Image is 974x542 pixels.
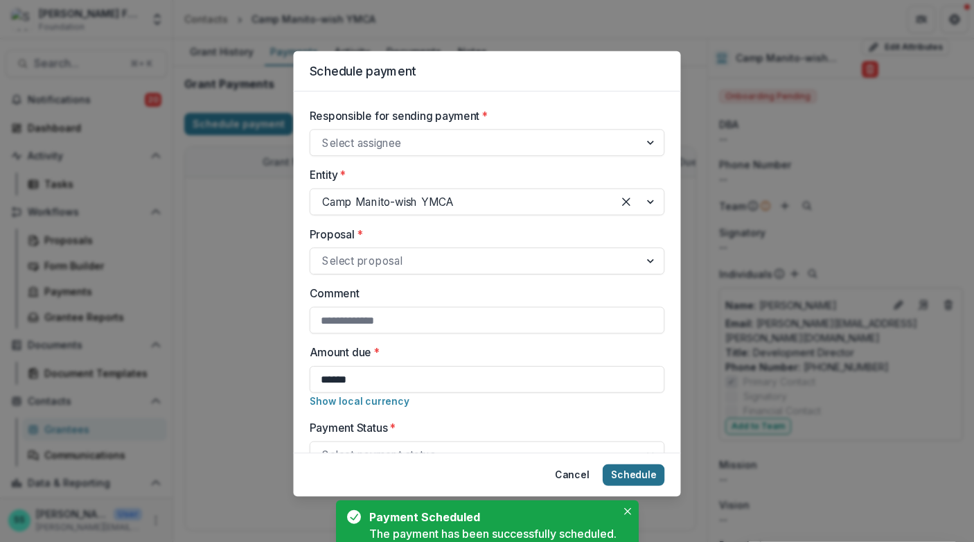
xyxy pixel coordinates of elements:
[369,525,617,542] div: The payment has been successfully scheduled.
[310,226,657,242] label: Proposal
[619,503,636,520] button: Close
[310,285,657,301] label: Comment
[310,167,657,183] label: Entity
[310,107,657,123] label: Responsible for sending payment
[603,464,664,486] button: Schedule
[310,420,657,436] label: Payment Status
[310,396,409,407] button: Show local currency
[369,509,611,525] div: Payment Scheduled
[310,344,657,360] label: Amount due
[547,464,597,486] button: Cancel
[293,51,680,91] header: Schedule payment
[615,191,637,213] div: Clear selected options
